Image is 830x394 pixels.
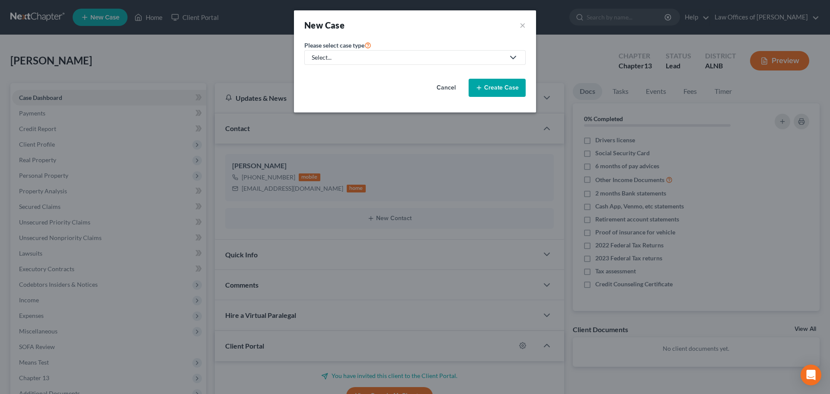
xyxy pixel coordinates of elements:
button: Create Case [469,79,526,97]
span: Please select case type [304,42,364,49]
strong: New Case [304,20,345,30]
div: Open Intercom Messenger [801,365,821,385]
button: × [520,19,526,31]
button: Cancel [427,79,465,96]
div: Select... [312,53,504,62]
